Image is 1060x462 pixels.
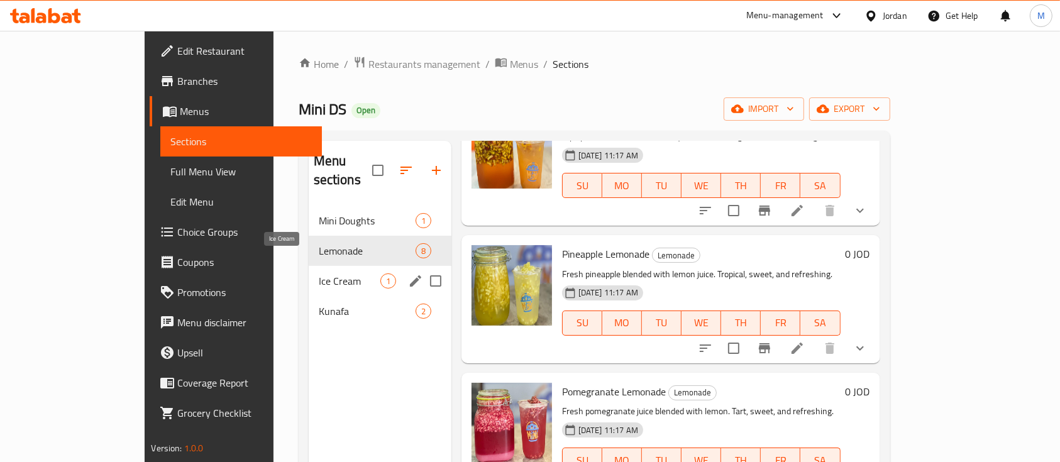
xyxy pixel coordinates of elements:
[761,173,800,198] button: FR
[642,173,682,198] button: TU
[819,101,880,117] span: export
[351,103,380,118] div: Open
[687,314,716,332] span: WE
[720,335,747,361] span: Select to update
[319,304,416,319] span: Kunafa
[416,215,431,227] span: 1
[177,74,312,89] span: Branches
[607,177,637,195] span: MO
[761,311,800,336] button: FR
[150,398,322,428] a: Grocery Checklist
[309,236,451,266] div: Lemonade8
[472,108,552,189] img: Peach Lemonade
[562,404,841,419] p: Fresh pomegranate juice blended with lemon. Tart, sweet, and refreshing.
[647,314,676,332] span: TU
[150,338,322,368] a: Upsell
[690,333,720,363] button: sort-choices
[883,9,907,23] div: Jordan
[544,57,548,72] li: /
[177,285,312,300] span: Promotions
[653,248,700,263] span: Lemonade
[800,311,840,336] button: SA
[309,206,451,236] div: Mini Doughts1
[381,275,395,287] span: 1
[726,177,756,195] span: TH
[846,245,870,263] h6: 0 JOD
[562,245,649,263] span: Pineapple Lemonade
[150,217,322,247] a: Choice Groups
[749,333,780,363] button: Branch-specific-item
[314,151,372,189] h2: Menu sections
[150,277,322,307] a: Promotions
[351,105,380,116] span: Open
[573,150,643,162] span: [DATE] 11:17 AM
[568,314,597,332] span: SU
[553,57,589,72] span: Sections
[846,383,870,400] h6: 0 JOD
[602,173,642,198] button: MO
[299,95,346,123] span: Mini DS
[668,385,717,400] div: Lemonade
[766,314,795,332] span: FR
[495,56,539,72] a: Menus
[160,187,322,217] a: Edit Menu
[309,266,451,296] div: Ice Cream1edit
[647,177,676,195] span: TU
[365,157,391,184] span: Select all sections
[669,385,716,400] span: Lemonade
[319,243,416,258] span: Lemonade
[177,345,312,360] span: Upsell
[416,213,431,228] div: items
[170,134,312,149] span: Sections
[180,104,312,119] span: Menus
[319,273,380,289] span: Ice Cream
[809,97,890,121] button: export
[1037,9,1045,23] span: M
[177,255,312,270] span: Coupons
[790,341,805,356] a: Edit menu item
[562,311,602,336] button: SU
[720,197,747,224] span: Select to update
[177,405,312,421] span: Grocery Checklist
[177,43,312,58] span: Edit Restaurant
[160,126,322,157] a: Sections
[309,201,451,331] nav: Menu sections
[845,333,875,363] button: show more
[721,173,761,198] button: TH
[562,382,666,401] span: Pomegranate Lemonade
[853,203,868,218] svg: Show Choices
[607,314,637,332] span: MO
[853,341,868,356] svg: Show Choices
[724,97,804,121] button: import
[170,164,312,179] span: Full Menu View
[602,311,642,336] button: MO
[562,267,841,282] p: Fresh pineapple blended with lemon juice. Tropical, sweet, and refreshing.
[726,314,756,332] span: TH
[734,101,794,117] span: import
[815,333,845,363] button: delete
[845,195,875,226] button: show more
[344,57,348,72] li: /
[391,155,421,185] span: Sort sections
[353,56,480,72] a: Restaurants management
[815,195,845,226] button: delete
[642,311,682,336] button: TU
[790,203,805,218] a: Edit menu item
[150,96,322,126] a: Menus
[721,311,761,336] button: TH
[150,36,322,66] a: Edit Restaurant
[472,245,552,326] img: Pineapple Lemonade
[150,307,322,338] a: Menu disclaimer
[150,247,322,277] a: Coupons
[416,305,431,317] span: 2
[150,368,322,398] a: Coverage Report
[150,66,322,96] a: Branches
[368,57,480,72] span: Restaurants management
[309,296,451,326] div: Kunafa2
[746,8,824,23] div: Menu-management
[416,243,431,258] div: items
[805,314,835,332] span: SA
[562,173,602,198] button: SU
[682,173,721,198] button: WE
